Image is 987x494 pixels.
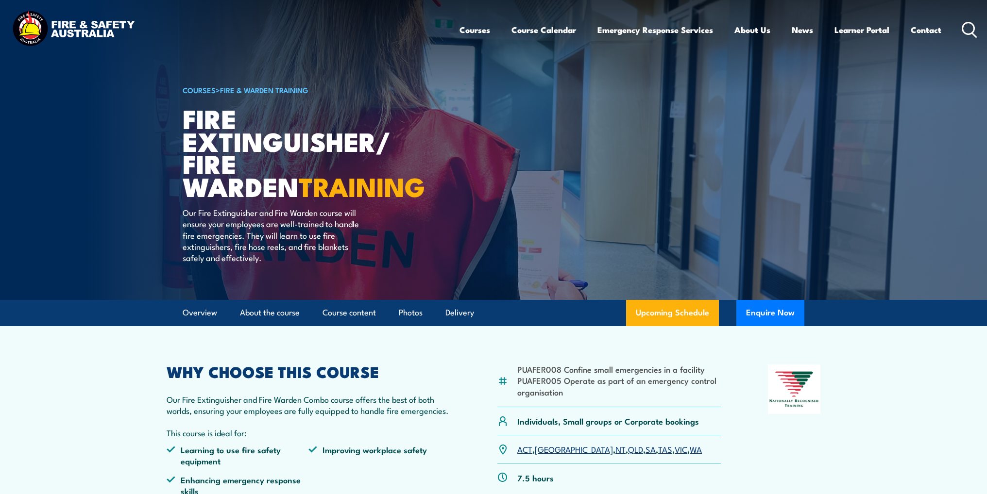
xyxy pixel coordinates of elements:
[183,207,360,263] p: Our Fire Extinguisher and Fire Warden course will ensure your employees are well-trained to handl...
[183,84,216,95] a: COURSES
[658,443,672,455] a: TAS
[517,363,721,375] li: PUAFER008 Confine small emergencies in a facility
[834,17,889,43] a: Learner Portal
[308,444,450,467] li: Improving workplace safety
[167,427,450,438] p: This course is ideal for:
[736,300,804,326] button: Enquire Now
[183,300,217,326] a: Overview
[646,443,656,455] a: SA
[597,17,713,43] a: Emergency Response Services
[511,17,576,43] a: Course Calendar
[167,364,450,378] h2: WHY CHOOSE THIS COURSE
[183,84,423,96] h6: >
[399,300,423,326] a: Photos
[626,300,719,326] a: Upcoming Schedule
[535,443,613,455] a: [GEOGRAPHIC_DATA]
[517,415,699,427] p: Individuals, Small groups or Corporate bookings
[240,300,300,326] a: About the course
[323,300,376,326] a: Course content
[615,443,626,455] a: NT
[792,17,813,43] a: News
[675,443,687,455] a: VIC
[167,444,308,467] li: Learning to use fire safety equipment
[690,443,702,455] a: WA
[517,472,554,483] p: 7.5 hours
[167,394,450,416] p: Our Fire Extinguisher and Fire Warden Combo course offers the best of both worlds, ensuring your ...
[459,17,490,43] a: Courses
[517,444,702,455] p: , , , , , , ,
[445,300,474,326] a: Delivery
[911,17,941,43] a: Contact
[299,165,425,206] strong: TRAINING
[768,364,820,414] img: Nationally Recognised Training logo.
[220,84,308,95] a: Fire & Warden Training
[517,375,721,397] li: PUAFER005 Operate as part of an emergency control organisation
[628,443,643,455] a: QLD
[183,107,423,198] h1: Fire Extinguisher/ Fire Warden
[517,443,532,455] a: ACT
[734,17,770,43] a: About Us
